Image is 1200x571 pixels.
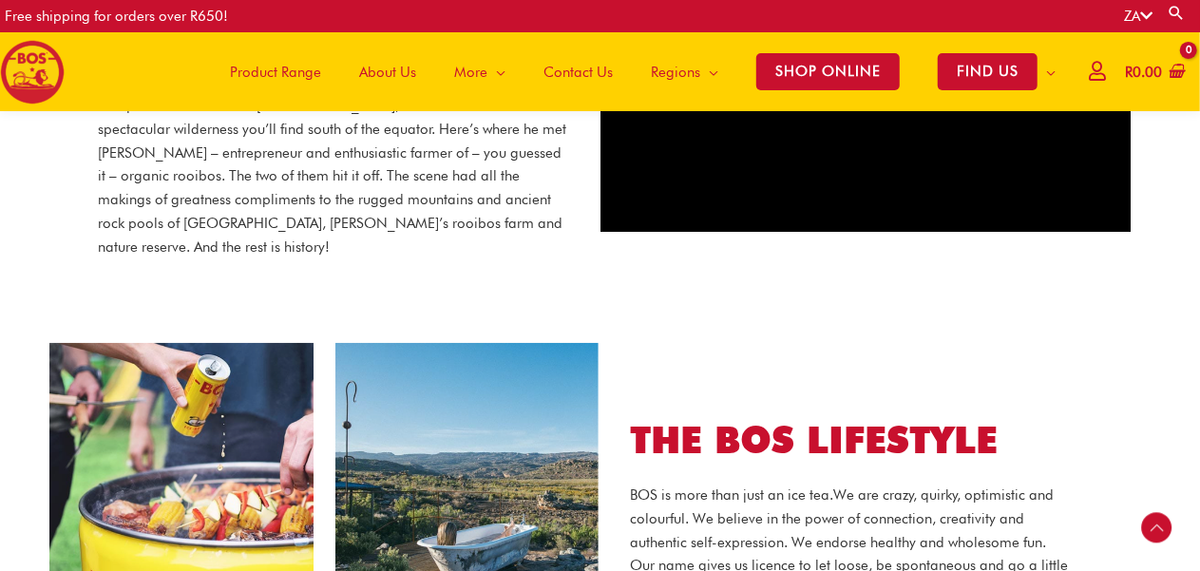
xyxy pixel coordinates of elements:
bdi: 0.00 [1125,64,1162,81]
h2: THE BOS LIFESTYLE [631,416,1069,465]
span: Product Range [230,44,321,101]
span: Contact Us [543,44,613,101]
span: About Us [359,44,416,101]
a: More [435,32,524,111]
span: Regions [651,44,700,101]
p: His quest took him to the [GEOGRAPHIC_DATA], some of the most spectacular wilderness you’ll find ... [98,94,572,258]
a: Contact Us [524,32,632,111]
a: About Us [340,32,435,111]
span: SHOP ONLINE [756,53,900,90]
a: Search button [1167,4,1186,22]
span: FIND US [938,53,1038,90]
a: ZA [1124,8,1152,25]
span: R [1125,64,1133,81]
a: Regions [632,32,737,111]
nav: Site Navigation [197,32,1075,111]
a: View Shopping Cart, empty [1121,51,1186,94]
a: Product Range [211,32,340,111]
span: More [454,44,487,101]
a: SHOP ONLINE [737,32,919,111]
